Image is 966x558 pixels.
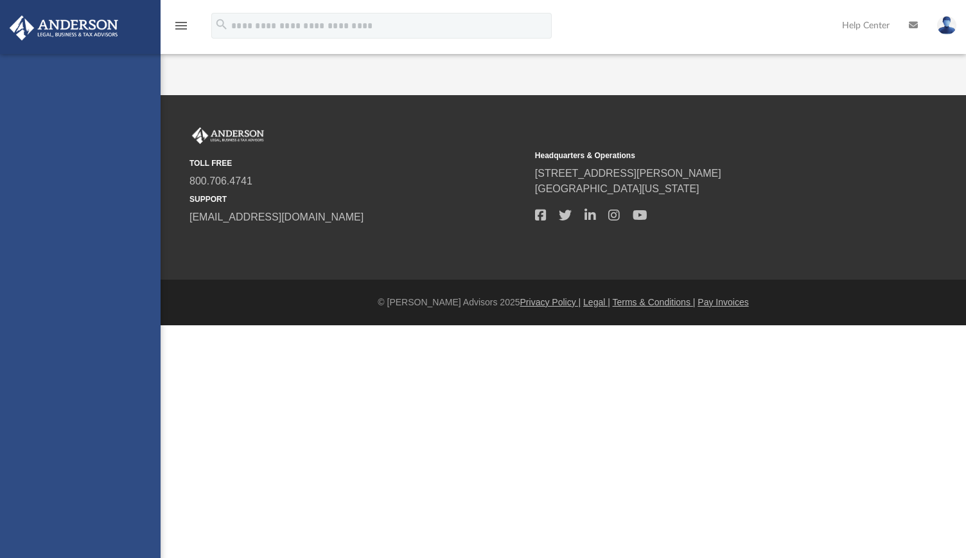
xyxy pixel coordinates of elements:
a: Pay Invoices [698,297,748,307]
i: search [215,17,229,32]
small: SUPPORT [189,194,526,205]
small: TOLL FREE [189,157,526,169]
a: menu [173,24,189,33]
small: Headquarters & Operations [535,150,872,161]
a: Legal | [583,297,610,307]
div: © [PERSON_NAME] Advisors 2025 [161,296,966,309]
a: [STREET_ADDRESS][PERSON_NAME] [535,168,721,179]
img: User Pic [937,16,956,35]
a: Terms & Conditions | [613,297,696,307]
img: Anderson Advisors Platinum Portal [189,127,267,144]
a: [GEOGRAPHIC_DATA][US_STATE] [535,183,699,194]
i: menu [173,18,189,33]
a: 800.706.4741 [189,175,252,186]
a: Privacy Policy | [520,297,581,307]
img: Anderson Advisors Platinum Portal [6,15,122,40]
a: [EMAIL_ADDRESS][DOMAIN_NAME] [189,212,364,222]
